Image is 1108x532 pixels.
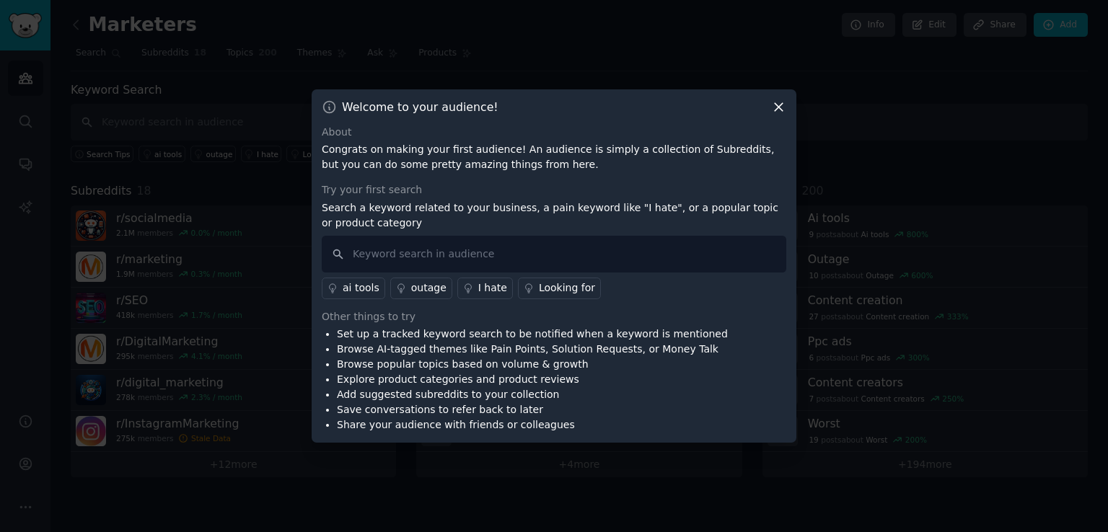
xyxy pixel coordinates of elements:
p: Search a keyword related to your business, a pain keyword like "I hate", or a popular topic or pr... [322,200,786,231]
div: I hate [478,280,507,296]
li: Save conversations to refer back to later [337,402,728,417]
li: Set up a tracked keyword search to be notified when a keyword is mentioned [337,327,728,342]
a: I hate [457,278,513,299]
a: Looking for [518,278,601,299]
div: Looking for [539,280,595,296]
div: Try your first search [322,182,786,198]
li: Share your audience with friends or colleagues [337,417,728,433]
div: About [322,125,786,140]
div: ai tools [343,280,379,296]
li: Add suggested subreddits to your collection [337,387,728,402]
div: Other things to try [322,309,786,324]
div: outage [411,280,447,296]
p: Congrats on making your first audience! An audience is simply a collection of Subreddits, but you... [322,142,786,172]
input: Keyword search in audience [322,236,786,272]
a: outage [390,278,452,299]
li: Browse AI-tagged themes like Pain Points, Solution Requests, or Money Talk [337,342,728,357]
a: ai tools [322,278,385,299]
li: Browse popular topics based on volume & growth [337,357,728,372]
h3: Welcome to your audience! [342,99,498,115]
li: Explore product categories and product reviews [337,372,728,387]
